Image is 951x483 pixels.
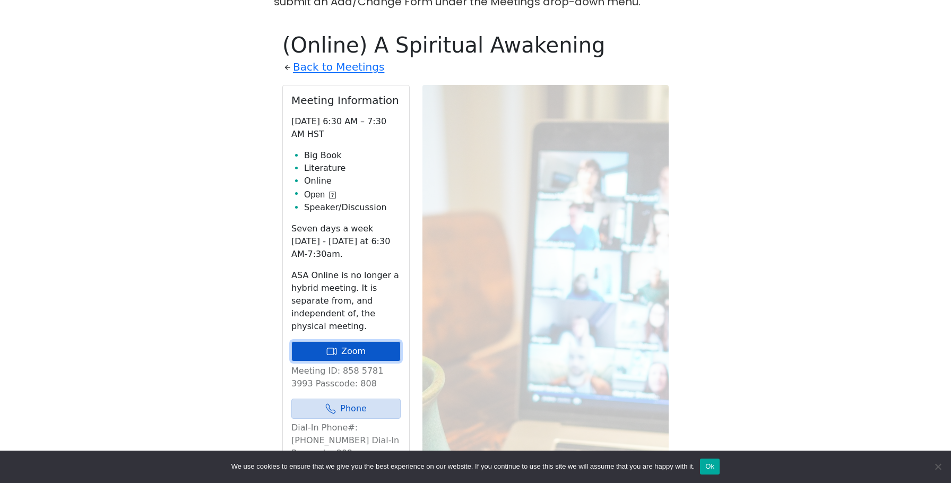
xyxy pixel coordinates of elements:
li: Speaker/Discussion [304,201,401,214]
p: [DATE] 6:30 AM – 7:30 AM HST [291,115,401,141]
span: We use cookies to ensure that we give you the best experience on our website. If you continue to ... [231,461,695,472]
span: Open [304,188,325,201]
li: Literature [304,162,401,175]
p: Meeting ID: 858 5781 3993 Passcode: 808 [291,365,401,390]
p: Seven days a week [DATE] - [DATE] at 6:30 AM-7:30am. [291,222,401,261]
li: Big Book [304,149,401,162]
a: Zoom [291,341,401,361]
li: Online [304,175,401,187]
a: Phone [291,399,401,419]
p: ASA Online is no longer a hybrid meeting. It is separate from, and independent of, the physical m... [291,269,401,333]
button: Open [304,188,336,201]
p: Dial-In Phone#: [PHONE_NUMBER] Dial-In Passcode: 808 [291,421,401,460]
button: Ok [700,459,720,475]
span: No [932,461,943,472]
a: Back to Meetings [293,58,384,76]
h2: Meeting Information [291,94,401,107]
h1: (Online) A Spiritual Awakening [282,32,669,58]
